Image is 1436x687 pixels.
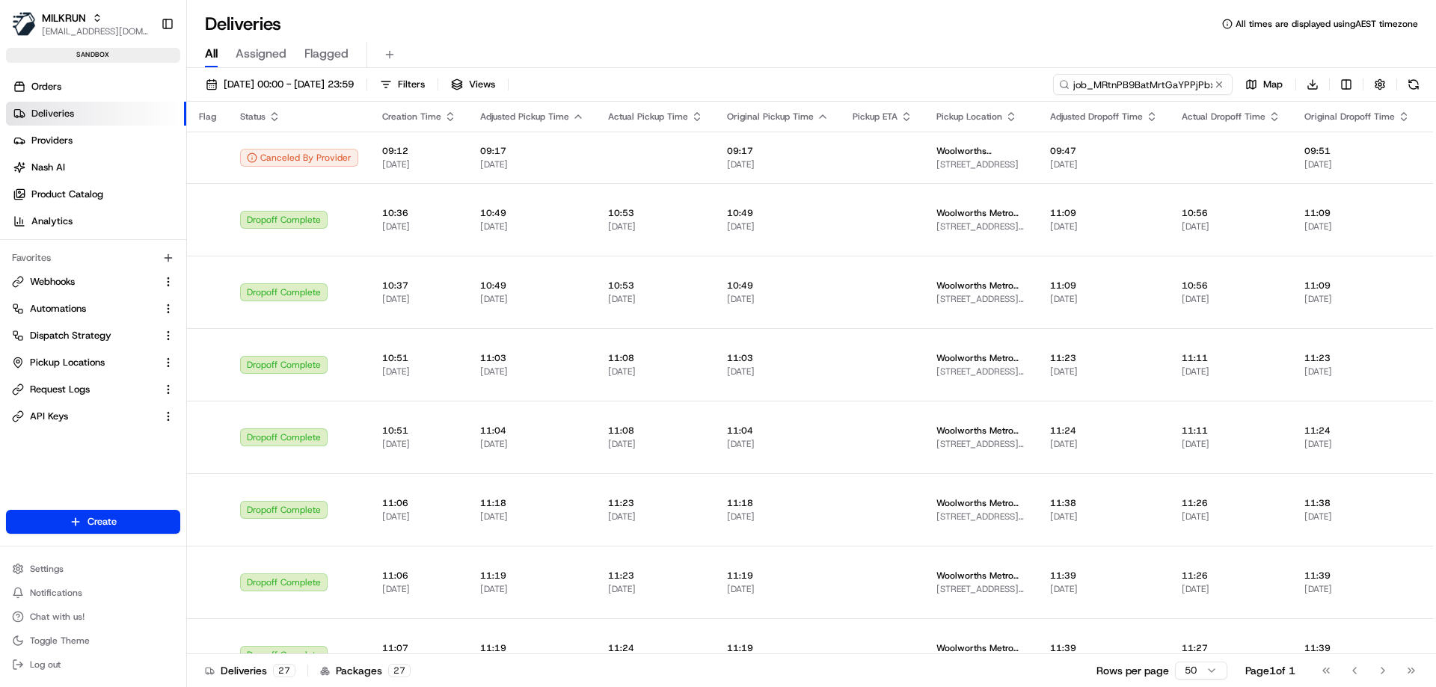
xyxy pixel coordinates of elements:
span: 11:18 [727,497,829,509]
span: Flag [199,111,216,123]
div: sandbox [6,48,180,63]
span: [STREET_ADDRESS][PERSON_NAME] 2016, [GEOGRAPHIC_DATA] [936,438,1026,450]
span: [DATE] [608,438,703,450]
a: Request Logs [12,383,156,396]
span: 10:51 [382,352,456,364]
div: 27 [388,664,411,677]
span: Pickup ETA [853,111,897,123]
div: 27 [273,664,295,677]
span: Creation Time [382,111,441,123]
span: Orders [31,80,61,93]
span: [DATE] [1182,583,1280,595]
span: 11:39 [1304,642,1410,654]
button: Log out [6,654,180,675]
a: Orders [6,75,186,99]
span: Product Catalog [31,188,103,201]
span: 11:38 [1050,497,1158,509]
span: [STREET_ADDRESS][PERSON_NAME] 2016, [GEOGRAPHIC_DATA] [936,511,1026,523]
span: 11:07 [382,642,456,654]
button: MILKRUN [42,10,86,25]
span: [DATE] [480,366,584,378]
span: 10:51 [382,425,456,437]
button: Filters [373,74,432,95]
span: [DATE] [480,158,584,170]
span: [DATE] [1304,366,1410,378]
span: 11:23 [1050,352,1158,364]
span: [DATE] [727,438,829,450]
span: 11:09 [1050,280,1158,292]
span: 10:49 [480,280,584,292]
span: 11:09 [1304,280,1410,292]
span: Views [469,78,495,91]
span: [DATE] [1182,366,1280,378]
span: 11:26 [1182,497,1280,509]
span: [DATE] [1304,158,1410,170]
span: Map [1263,78,1283,91]
span: 09:51 [1304,145,1410,157]
span: 11:24 [1050,425,1158,437]
span: [DATE] 00:00 - [DATE] 23:59 [224,78,354,91]
a: Nash AI [6,155,186,179]
input: Type to search [1053,74,1233,95]
span: 11:26 [1182,570,1280,582]
span: 10:36 [382,207,456,219]
span: [DATE] [382,221,456,232]
span: Automations [30,302,86,315]
span: Woolworths Metro AU - [PERSON_NAME] [936,642,1026,654]
span: [DATE] [480,438,584,450]
span: Pickup Locations [30,356,105,369]
span: [DATE] [1050,366,1158,378]
span: 10:49 [480,207,584,219]
span: [DATE] [727,293,829,305]
button: Settings [6,558,180,579]
span: 10:49 [727,207,829,219]
span: 09:17 [480,145,584,157]
button: API Keys [6,404,180,428]
span: API Keys [30,410,68,423]
span: Actual Dropoff Time [1182,111,1265,123]
img: MILKRUN [12,12,36,36]
span: [DATE] [1050,158,1158,170]
span: [DATE] [1050,221,1158,232]
span: 11:03 [727,352,829,364]
button: Toggle Theme [6,630,180,651]
span: [STREET_ADDRESS] [936,158,1026,170]
a: Webhooks [12,275,156,289]
span: Adjusted Pickup Time [480,111,569,123]
span: 11:06 [382,570,456,582]
button: Views [444,74,502,95]
span: All [205,45,218,63]
span: Settings [30,563,64,575]
span: [DATE] [480,293,584,305]
span: 10:56 [1182,207,1280,219]
span: [DATE] [727,511,829,523]
span: 11:04 [727,425,829,437]
span: 11:06 [382,497,456,509]
span: 11:19 [727,642,829,654]
button: Pickup Locations [6,351,180,375]
span: Actual Pickup Time [608,111,688,123]
span: [DATE] [1182,221,1280,232]
span: 11:11 [1182,425,1280,437]
div: Favorites [6,246,180,270]
span: 11:19 [480,642,584,654]
button: Canceled By Provider [240,149,358,167]
span: [DATE] [608,293,703,305]
span: 11:19 [727,570,829,582]
span: [STREET_ADDRESS][PERSON_NAME] 2016, [GEOGRAPHIC_DATA] [936,366,1026,378]
span: [DATE] [1304,511,1410,523]
span: Notifications [30,587,82,599]
span: 11:39 [1050,642,1158,654]
button: Chat with us! [6,606,180,627]
span: All times are displayed using AEST timezone [1236,18,1418,30]
span: [DATE] [1050,583,1158,595]
span: [DATE] [727,221,829,232]
span: [DATE] [382,158,456,170]
span: [DATE] [382,511,456,523]
button: [DATE] 00:00 - [DATE] 23:59 [199,74,360,95]
button: Refresh [1403,74,1424,95]
span: [DATE] [1182,293,1280,305]
span: Chat with us! [30,611,85,623]
span: Filters [398,78,425,91]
